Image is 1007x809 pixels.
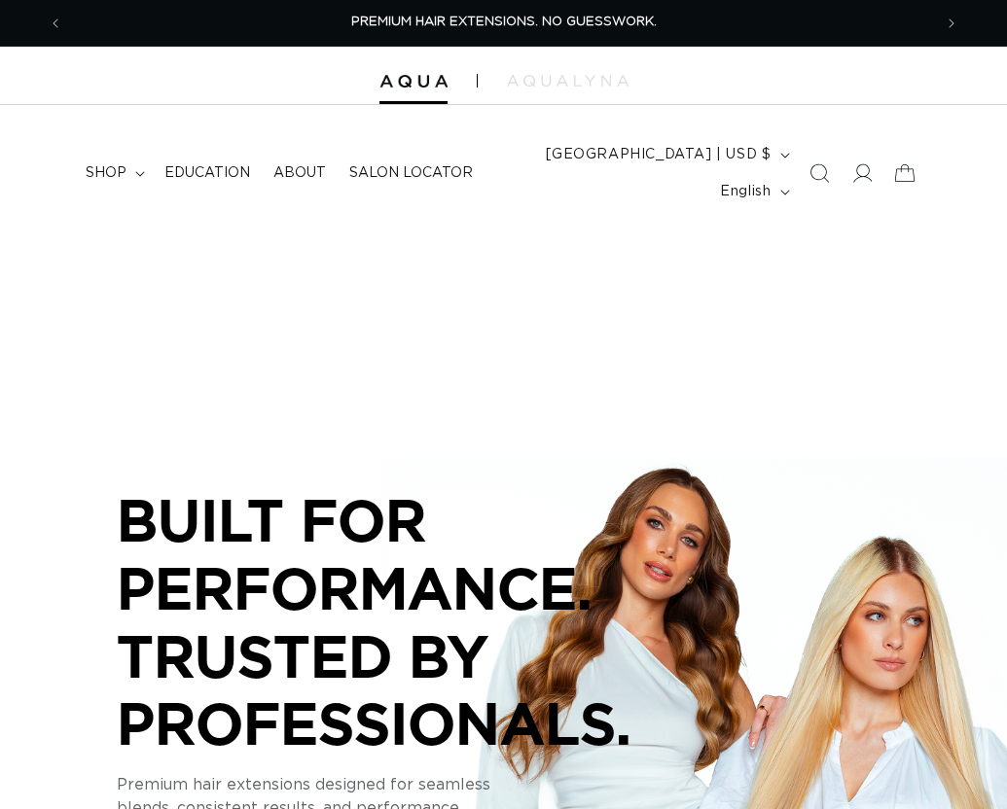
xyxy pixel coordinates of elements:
button: [GEOGRAPHIC_DATA] | USD $ [534,136,798,173]
span: [GEOGRAPHIC_DATA] | USD $ [546,145,772,165]
span: Salon Locator [349,164,473,182]
button: Previous announcement [34,5,77,42]
a: About [262,153,338,193]
summary: shop [74,153,153,193]
span: shop [86,164,126,182]
a: Education [153,153,262,193]
button: English [708,173,797,210]
img: aqualyna.com [507,75,629,87]
span: PREMIUM HAIR EXTENSIONS. NO GUESSWORK. [351,16,657,28]
button: Next announcement [930,5,973,42]
span: Education [164,164,250,182]
a: Salon Locator [338,153,485,193]
summary: Search [798,152,841,194]
p: BUILT FOR PERFORMANCE. TRUSTED BY PROFESSIONALS. [117,486,701,756]
img: Aqua Hair Extensions [379,75,448,88]
span: English [720,182,771,202]
span: About [273,164,326,182]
